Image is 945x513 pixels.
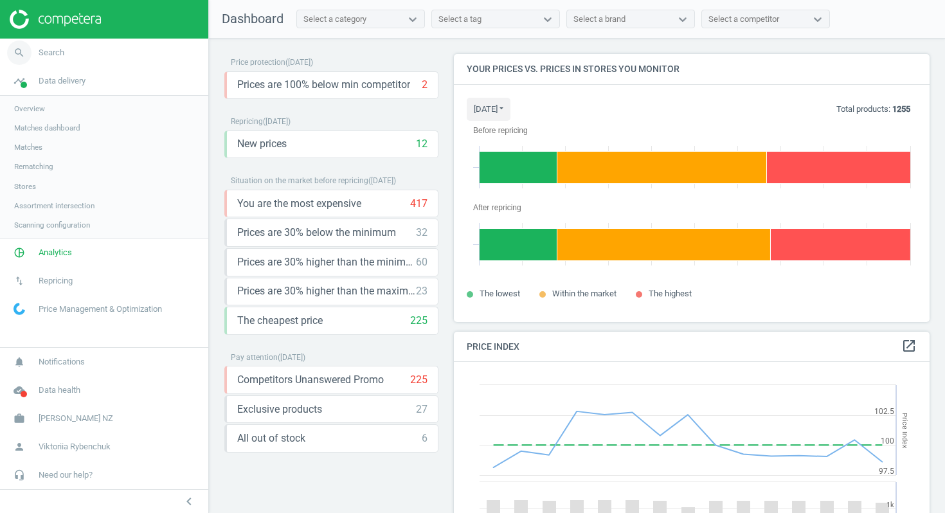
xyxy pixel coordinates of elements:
i: swap_vert [7,269,32,293]
div: Select a brand [573,14,625,25]
span: [PERSON_NAME] NZ [39,413,113,424]
div: 225 [410,314,428,328]
h4: Your prices vs. prices in stores you monitor [454,54,930,84]
span: Scanning configuration [14,220,90,230]
span: ( [DATE] ) [263,117,291,126]
button: [DATE] [467,98,510,121]
span: Repricing [231,117,263,126]
b: 1255 [892,104,910,114]
span: Matches dashboard [14,123,80,133]
i: timeline [7,69,32,93]
span: Notifications [39,356,85,368]
span: Exclusive products [237,402,322,417]
span: New prices [237,137,287,151]
span: Matches [14,142,42,152]
tspan: After repricing [473,203,521,212]
span: The cheapest price [237,314,323,328]
i: work [7,406,32,431]
tspan: Before repricing [473,126,528,135]
span: Data delivery [39,75,85,87]
span: You are the most expensive [237,197,361,211]
i: open_in_new [901,338,917,354]
text: 102.5 [874,407,894,416]
button: chevron_left [173,493,205,510]
a: open_in_new [901,338,917,355]
div: 6 [422,431,428,446]
text: 1k [887,501,894,509]
span: Viktoriia Rybenchuk [39,441,111,453]
div: 60 [416,255,428,269]
span: Need our help? [39,469,93,481]
span: Prices are 30% higher than the maximal [237,284,416,298]
div: 27 [416,402,428,417]
span: ( [DATE] ) [368,176,396,185]
span: Pay attention [231,353,278,362]
div: Select a competitor [708,14,779,25]
span: Repricing [39,275,73,287]
div: 2 [422,78,428,92]
div: 23 [416,284,428,298]
span: ( [DATE] ) [278,353,305,362]
i: pie_chart_outlined [7,240,32,265]
img: ajHJNr6hYgQAAAAASUVORK5CYII= [10,10,101,29]
i: chevron_left [181,494,197,509]
p: Total products: [836,104,910,115]
div: 12 [416,137,428,151]
span: The lowest [480,289,520,298]
span: Competitors Unanswered Promo [237,373,384,387]
span: Dashboard [222,11,283,26]
span: Assortment intersection [14,201,94,211]
div: 32 [416,226,428,240]
i: cloud_done [7,378,32,402]
text: 100 [881,437,894,446]
img: wGWNvw8QSZomAAAAABJRU5ErkJggg== [14,303,25,315]
text: 97.5 [879,467,894,476]
span: The highest [649,289,692,298]
span: Prices are 30% below the minimum [237,226,396,240]
span: Price Management & Optimization [39,303,162,315]
span: Price protection [231,58,285,67]
i: headset_mic [7,463,32,487]
span: ( [DATE] ) [285,58,313,67]
span: Data health [39,384,80,396]
span: Analytics [39,247,72,258]
div: 225 [410,373,428,387]
i: notifications [7,350,32,374]
div: Select a tag [438,14,482,25]
tspan: Price Index [901,413,909,448]
span: Search [39,47,64,59]
span: Within the market [552,289,616,298]
span: Overview [14,104,45,114]
i: person [7,435,32,459]
span: Prices are 100% below min competitor [237,78,410,92]
span: Rematching [14,161,53,172]
span: Situation on the market before repricing [231,176,368,185]
div: Select a category [303,14,366,25]
i: search [7,40,32,65]
h4: Price Index [454,332,930,362]
div: 417 [410,197,428,211]
span: All out of stock [237,431,305,446]
span: Stores [14,181,36,192]
span: Prices are 30% higher than the minimum [237,255,416,269]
